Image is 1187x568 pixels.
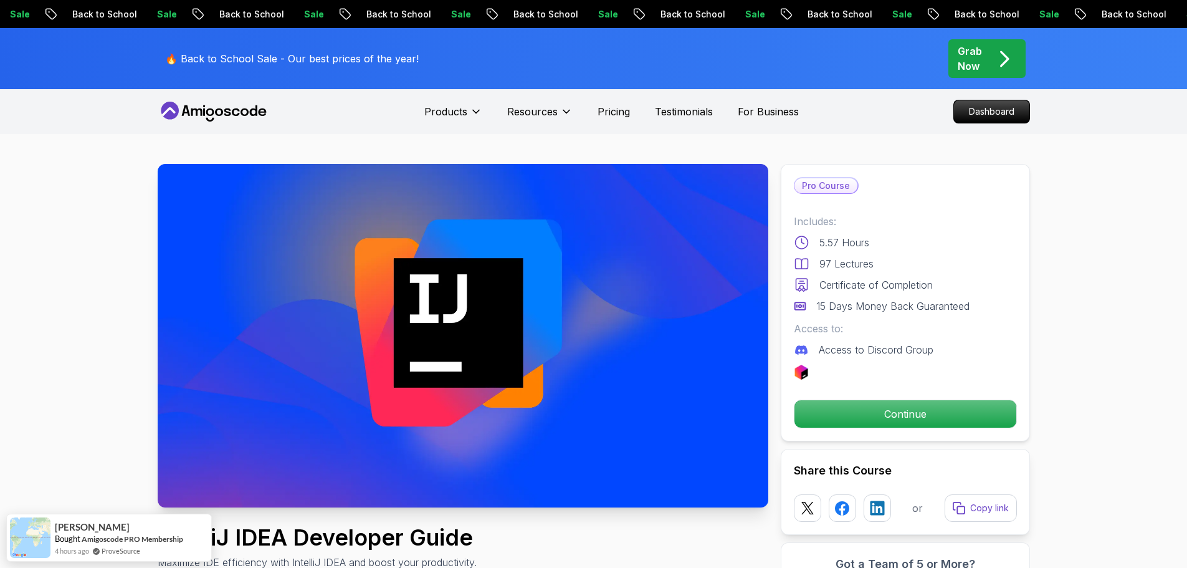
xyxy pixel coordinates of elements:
p: Includes: [794,214,1017,229]
p: Back to School [355,8,440,21]
img: intellij-developer-guide_thumbnail [158,164,768,508]
p: Sale [146,8,186,21]
h1: IntelliJ IDEA Developer Guide [158,525,477,550]
p: Back to School [649,8,734,21]
button: Continue [794,400,1017,428]
button: Copy link [945,494,1017,522]
img: provesource social proof notification image [10,517,50,558]
p: Resources [507,104,558,119]
p: Dashboard [954,100,1029,123]
p: Products [424,104,467,119]
p: Back to School [796,8,881,21]
p: Back to School [502,8,587,21]
p: 5.57 Hours [819,235,869,250]
span: Bought [55,534,80,544]
img: jetbrains logo [794,365,809,380]
p: Pro Course [794,178,857,193]
p: Back to School [208,8,293,21]
button: Resources [507,104,573,129]
a: Amigoscode PRO Membership [82,534,183,544]
p: Access to Discord Group [819,342,933,357]
p: Back to School [61,8,146,21]
p: Access to: [794,321,1017,336]
a: For Business [738,104,799,119]
span: 4 hours ago [55,546,89,556]
p: Sale [1028,8,1068,21]
p: Back to School [1090,8,1175,21]
a: Pricing [598,104,630,119]
p: Copy link [970,502,1009,514]
p: 97 Lectures [819,256,874,271]
p: Sale [293,8,333,21]
p: Back to School [943,8,1028,21]
p: 15 Days Money Back Guaranteed [816,299,970,314]
a: Testimonials [655,104,713,119]
p: Sale [881,8,921,21]
a: Dashboard [953,100,1030,123]
p: Grab Now [958,44,982,74]
p: Continue [794,400,1016,428]
h2: Share this Course [794,462,1017,479]
p: Sale [440,8,480,21]
p: Sale [587,8,627,21]
a: ProveSource [102,546,140,556]
p: or [912,501,923,516]
p: 🔥 Back to School Sale - Our best prices of the year! [165,51,419,66]
button: Products [424,104,482,129]
p: Sale [734,8,774,21]
span: [PERSON_NAME] [55,522,130,532]
p: Certificate of Completion [819,277,933,292]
